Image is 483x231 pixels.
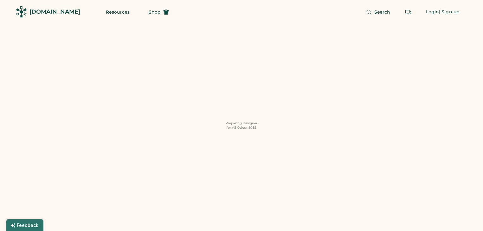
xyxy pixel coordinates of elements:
button: Shop [141,6,177,18]
div: Preparing Designer for AS Colour 5052 [226,121,257,130]
img: yH5BAEAAAAALAAAAAABAAEAAAIBRAA7 [234,101,249,117]
span: Search [374,10,390,14]
button: Retrieve an order [402,6,415,18]
button: Resources [98,6,137,18]
span: Shop [149,10,161,14]
img: Rendered Logo - Screens [16,6,27,17]
button: Search [358,6,398,18]
div: | Sign up [439,9,460,15]
div: Login [426,9,439,15]
div: [DOMAIN_NAME] [29,8,80,16]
